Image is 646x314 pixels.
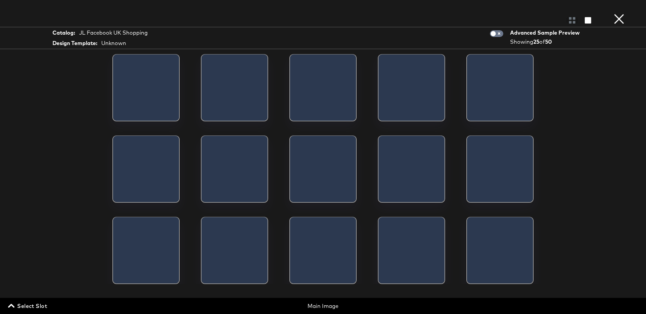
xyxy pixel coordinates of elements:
span: Select Slot [9,301,47,311]
div: Unknown [101,39,126,47]
strong: 50 [545,38,552,45]
strong: 25 [533,38,539,45]
strong: Design Template: [52,39,97,47]
div: JL Facebook UK Shopping [79,29,148,37]
div: Advanced Sample Preview [510,29,582,37]
div: Showing of [510,38,582,46]
div: Main Image [219,302,427,310]
button: Select Slot [7,301,50,311]
strong: Catalog: [52,29,75,37]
